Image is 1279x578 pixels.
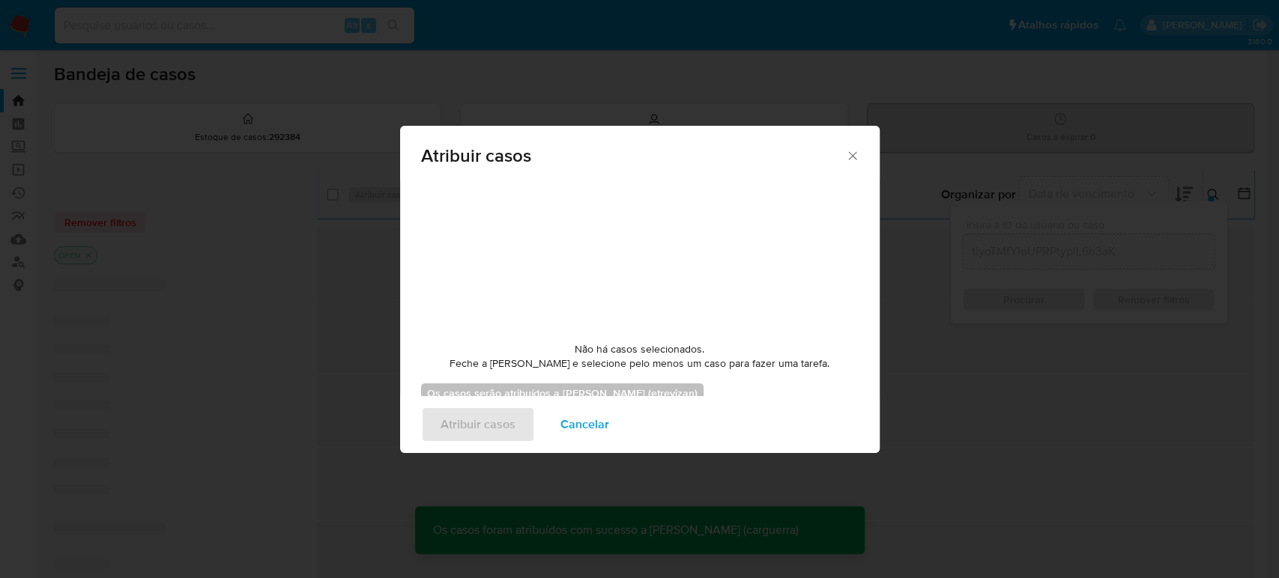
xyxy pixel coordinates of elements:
span: Atribuir casos [421,147,846,165]
img: yH5BAEAAAAALAAAAAABAAEAAAIBRAA7 [527,180,752,330]
button: Cancelar [541,407,629,442]
span: Não há casos selecionados. [575,342,704,357]
b: Os casos serão atribuídos a [PERSON_NAME] (etrevizan) [427,386,698,401]
button: Fechar a janela [845,148,859,162]
span: Feche a [PERSON_NAME] e selecione pelo menos um caso para fazer uma tarefa. [450,356,829,371]
div: assign-modal [400,126,880,453]
span: Cancelar [560,408,609,441]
